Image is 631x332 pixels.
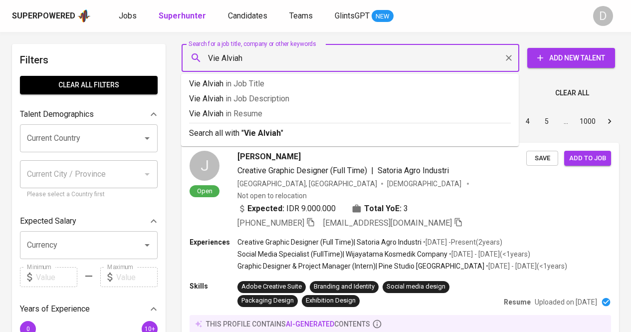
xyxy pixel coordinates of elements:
[228,10,269,22] a: Candidates
[237,261,484,271] p: Graphic Designer & Project Manager (Intern) | Pine Studio [GEOGRAPHIC_DATA]
[404,203,408,215] span: 3
[237,166,367,175] span: Creative Graphic Designer (Full Time)
[189,127,511,139] p: Search all with " "
[20,104,158,124] div: Talent Demographics
[302,152,310,160] img: yH5BAEAAAAALAAAAAABAAEAAAIBRAA7
[244,128,281,138] b: Vie Alviah
[189,78,511,90] p: Vie Alviah
[447,249,530,259] p: • [DATE] - [DATE] ( <1 years )
[286,320,334,328] span: AI-generated
[387,179,463,189] span: [DEMOGRAPHIC_DATA]
[206,319,370,329] p: this profile contains contents
[564,151,611,166] button: Add to job
[237,218,304,228] span: [PHONE_NUMBER]
[28,79,150,91] span: Clear All filters
[323,218,452,228] span: [EMAIL_ADDRESS][DOMAIN_NAME]
[535,52,607,64] span: Add New Talent
[602,113,618,129] button: Go to next page
[237,179,377,189] div: [GEOGRAPHIC_DATA], [GEOGRAPHIC_DATA]
[526,151,558,166] button: Save
[237,191,307,201] p: Not open to relocation
[119,11,137,20] span: Jobs
[27,190,151,200] p: Please select a Country first
[20,108,94,120] p: Talent Demographics
[77,8,91,23] img: app logo
[421,237,502,247] p: • [DATE] - Present ( 2 years )
[551,84,593,102] button: Clear All
[535,297,597,307] p: Uploaded on [DATE]
[520,113,536,129] button: Go to page 4
[189,108,511,120] p: Vie Alviah
[193,187,216,195] span: Open
[190,281,237,291] p: Skills
[289,10,315,22] a: Teams
[225,79,264,88] span: in Job Title
[241,282,302,292] div: Adobe Creative Suite
[237,249,447,259] p: Social Media Specialist (FullTime) | Wijayatama Kosmedik Company
[159,11,206,20] b: Superhunter
[502,51,516,65] button: Clear
[20,299,158,319] div: Years of Experience
[335,11,370,20] span: GlintsGPT
[558,116,574,126] div: …
[190,151,219,181] div: J
[504,297,531,307] p: Resume
[306,296,356,306] div: Exhibition Design
[387,282,445,292] div: Social media design
[569,153,606,164] span: Add to job
[140,238,154,252] button: Open
[539,113,555,129] button: Go to page 5
[116,267,158,287] input: Value
[225,94,289,103] span: in Job Description
[228,11,267,20] span: Candidates
[225,109,262,118] span: in Resume
[190,237,237,247] p: Experiences
[527,48,615,68] button: Add New Talent
[371,165,374,177] span: |
[36,267,77,287] input: Value
[372,11,394,21] span: NEW
[20,76,158,94] button: Clear All filters
[20,211,158,231] div: Expected Salary
[12,8,91,23] a: Superpoweredapp logo
[484,261,567,271] p: • [DATE] - [DATE] ( <1 years )
[12,10,75,22] div: Superpowered
[20,52,158,68] h6: Filters
[531,153,553,164] span: Save
[577,113,599,129] button: Go to page 1000
[335,10,394,22] a: GlintsGPT NEW
[189,93,511,105] p: Vie Alviah
[237,237,421,247] p: Creative Graphic Designer (Full Time) | Satoria Agro Industri
[237,203,336,215] div: IDR 9.000.000
[20,303,90,315] p: Years of Experience
[289,11,313,20] span: Teams
[247,203,284,215] b: Expected:
[119,10,139,22] a: Jobs
[237,151,301,163] span: [PERSON_NAME]
[442,113,619,129] nav: pagination navigation
[364,203,402,215] b: Total YoE:
[140,131,154,145] button: Open
[241,296,294,306] div: Packaging Design
[593,6,613,26] div: D
[555,87,589,99] span: Clear All
[159,10,208,22] a: Superhunter
[20,215,76,227] p: Expected Salary
[378,166,449,175] span: Satoria Agro Industri
[314,282,375,292] div: Branding and Identity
